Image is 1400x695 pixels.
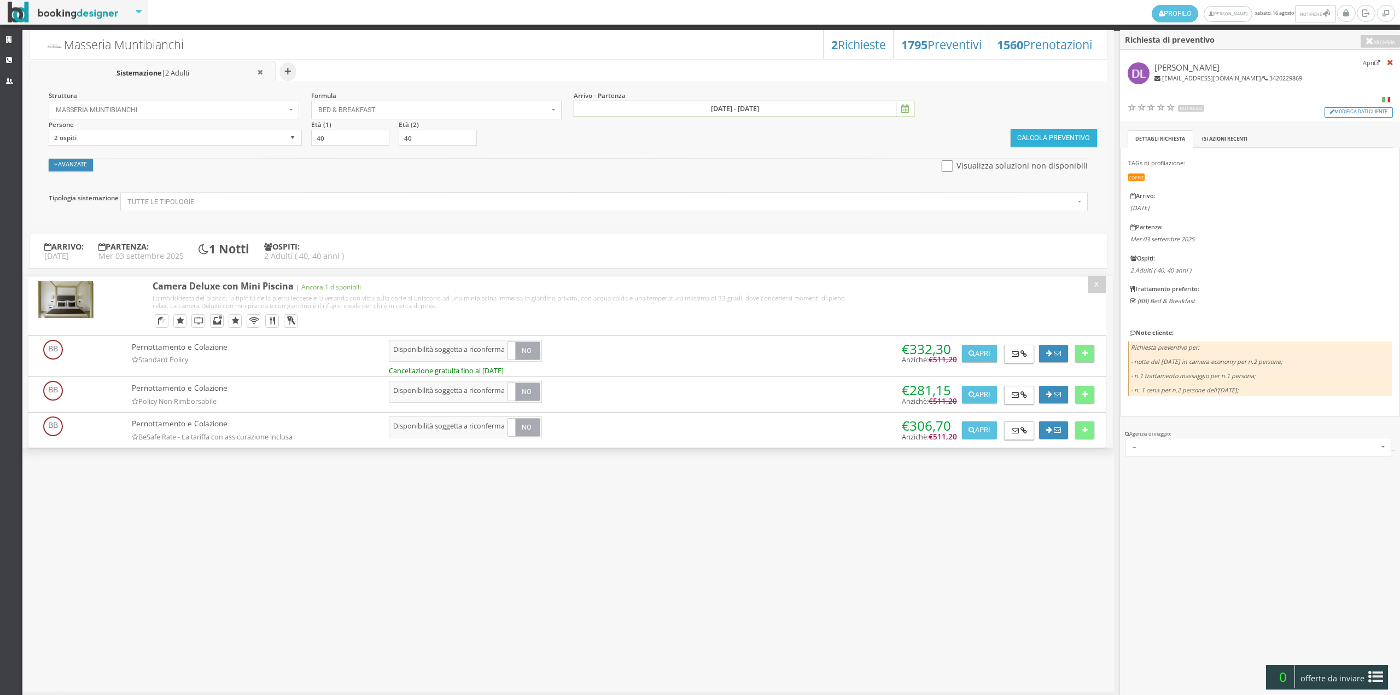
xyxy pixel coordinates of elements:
i: (BB) Bed & Breakfast [1137,297,1195,305]
div: Not Rated [1128,103,1176,114]
i: [DATE] [1130,204,1150,212]
h6: Partenza: [1130,224,1390,231]
small: Coppie [1128,173,1145,181]
i: Mer 03 settembre 2025 [1130,235,1194,243]
span: Not Rated [1178,105,1204,112]
span: 3420229869 [1269,74,1302,82]
button: -- [1125,438,1391,456]
a: Apri [1363,57,1380,67]
span: [PERSON_NAME] [1154,62,1220,73]
b: Richiesta di preventivo [1125,34,1215,45]
i: 2 Adulti ( 40, 40 anni ) [1130,266,1191,274]
span: offerte da inviare [1297,670,1368,687]
button: Archivia [1361,35,1400,48]
button: Notifiche [1295,5,1335,22]
button: Modifica dati cliente [1325,107,1393,118]
h6: / [1154,75,1302,82]
h6: Arrivo: [1130,193,1390,200]
span: -- [1133,443,1379,451]
a: [PERSON_NAME] [1204,6,1252,22]
h6: Trattamento preferito: [1130,286,1390,293]
a: Not Rated [1128,102,1205,114]
a: Dettagli Richiesta [1128,130,1193,148]
small: Apri [1363,59,1380,67]
span: TAGs di profilazione: [1128,159,1185,167]
img: BookingDesigner.com [8,2,119,23]
span: 0 [1271,665,1295,688]
h6: Ospiti: [1130,255,1390,262]
span: 5 [1204,135,1206,142]
a: Profilo [1152,5,1198,22]
b: Note cliente: [1128,328,1174,337]
img: Domenico Lofù [1128,62,1150,85]
div: Agenzia di viaggio: [1125,431,1395,438]
span: [EMAIL_ADDRESS][DOMAIN_NAME] [1162,74,1261,82]
i: Richiesta preventivo per: - notte del [DATE] in camera economy per n.2 persone; - n.1 trattamento... [1131,343,1282,394]
span: sabato, 16 agosto [1152,5,1337,22]
a: ( ) Azioni recenti [1194,130,1255,148]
